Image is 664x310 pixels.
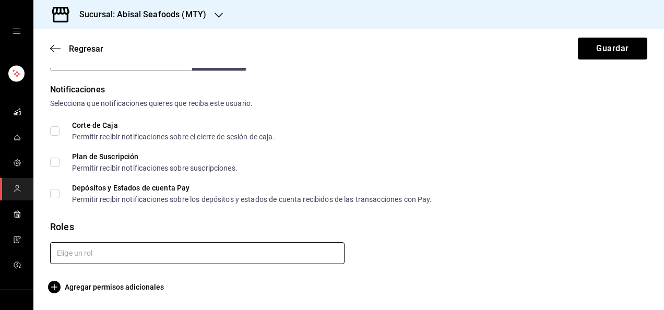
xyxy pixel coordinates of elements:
div: Permitir recibir notificaciones sobre el cierre de sesión de caja. [72,133,275,140]
div: Permitir recibir notificaciones sobre los depósitos y estados de cuenta recibidos de las transacc... [72,196,432,203]
div: Selecciona que notificaciones quieres que reciba este usuario. [50,98,647,109]
button: Guardar [578,38,647,59]
div: Permitir recibir notificaciones sobre suscripciones. [72,164,238,172]
button: Regresar [50,44,103,54]
h3: Sucursal: Abisal Seafoods (MTY) [71,8,206,21]
div: Notificaciones [50,84,647,96]
button: Agregar permisos adicionales [50,281,164,293]
div: Corte de Caja [72,122,275,129]
button: open drawer [13,27,21,35]
input: Elige un rol [50,242,345,264]
div: Roles [50,220,647,234]
span: Regresar [69,44,103,54]
div: Depósitos y Estados de cuenta Pay [72,184,432,192]
div: Plan de Suscripción [72,153,238,160]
